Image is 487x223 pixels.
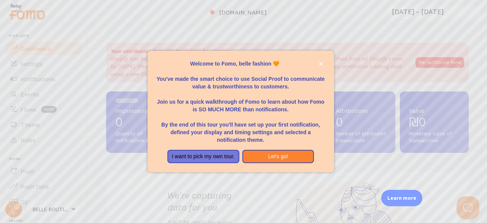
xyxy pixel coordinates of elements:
p: Welcome to Fomo, belle fashion 🧡 [157,60,325,67]
button: close, [317,60,325,68]
p: Learn more [387,194,416,202]
p: By the end of this tour you'll have set up your first notification, defined your display and timi... [157,113,325,144]
div: Welcome to Fomo, belle fashion 🧡You&amp;#39;ve made the smart choice to use Social Proof to commu... [148,51,334,173]
button: I want to pick my own tour. [167,150,239,164]
button: Let's go! [242,150,314,164]
div: Learn more [381,190,422,206]
p: Join us for a quick walkthrough of Fomo to learn about how Fomo is SO MUCH MORE than notifications. [157,90,325,113]
p: You've made the smart choice to use Social Proof to communicate value & trustworthiness to custom... [157,67,325,90]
